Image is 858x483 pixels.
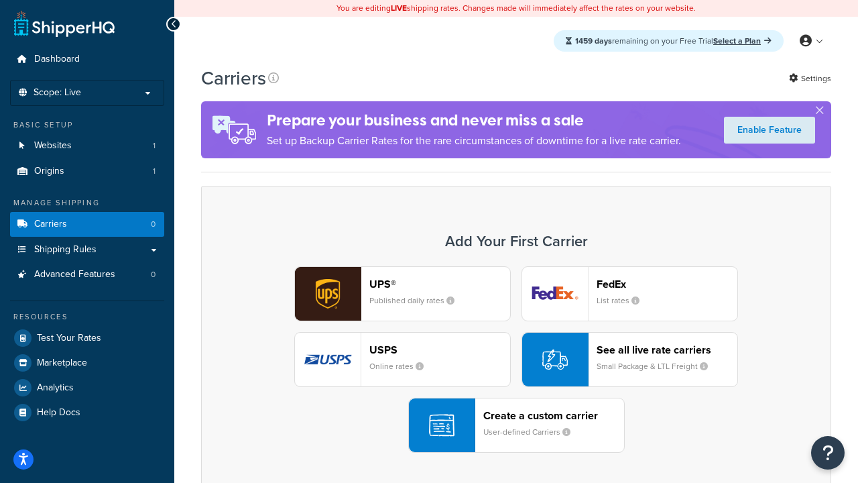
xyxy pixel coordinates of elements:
span: 1 [153,166,156,177]
button: fedEx logoFedExList rates [522,266,738,321]
div: remaining on your Free Trial [554,30,784,52]
li: Origins [10,159,164,184]
button: ups logoUPS®Published daily rates [294,266,511,321]
a: Websites 1 [10,133,164,158]
span: 0 [151,219,156,230]
p: Set up Backup Carrier Rates for the rare circumstances of downtime for a live rate carrier. [267,131,681,150]
button: usps logoUSPSOnline rates [294,332,511,387]
div: Manage Shipping [10,197,164,209]
h3: Add Your First Carrier [215,233,817,250]
span: Shipping Rules [34,244,97,256]
button: See all live rate carriersSmall Package & LTL Freight [522,332,738,387]
a: Enable Feature [724,117,815,144]
button: Create a custom carrierUser-defined Carriers [408,398,625,453]
a: ShipperHQ Home [14,10,115,37]
li: Websites [10,133,164,158]
img: ups logo [295,267,361,321]
a: Analytics [10,376,164,400]
header: See all live rate carriers [597,343,737,356]
h4: Prepare your business and never miss a sale [267,109,681,131]
b: LIVE [391,2,407,14]
h1: Carriers [201,65,266,91]
a: Select a Plan [713,35,772,47]
a: Origins 1 [10,159,164,184]
span: 1 [153,140,156,152]
img: fedEx logo [522,267,588,321]
span: Advanced Features [34,269,115,280]
small: Published daily rates [369,294,465,307]
small: User-defined Carriers [483,426,581,438]
span: Dashboard [34,54,80,65]
header: UPS® [369,278,510,290]
a: Carriers 0 [10,212,164,237]
span: Test Your Rates [37,333,101,344]
li: Carriers [10,212,164,237]
li: Advanced Features [10,262,164,287]
img: icon-carrier-custom-c93b8a24.svg [429,413,454,438]
span: Help Docs [37,407,80,419]
a: Dashboard [10,47,164,72]
small: Online rates [369,360,434,372]
a: Help Docs [10,400,164,425]
img: usps logo [295,333,361,386]
small: Small Package & LTL Freight [597,360,719,372]
span: Scope: Live [34,87,81,99]
a: Test Your Rates [10,326,164,350]
span: Origins [34,166,64,177]
span: Websites [34,140,72,152]
a: Settings [789,69,831,88]
strong: 1459 days [575,35,612,47]
div: Basic Setup [10,119,164,131]
span: Marketplace [37,358,87,369]
header: Create a custom carrier [483,409,624,422]
button: Open Resource Center [811,436,845,470]
header: USPS [369,343,510,356]
img: icon-carrier-liverate-becf4550.svg [542,347,568,372]
span: Carriers [34,219,67,230]
img: ad-rules-rateshop-fe6ec290ccb7230408bd80ed9643f0289d75e0ffd9eb532fc0e269fcd187b520.png [201,101,267,158]
header: FedEx [597,278,737,290]
div: Resources [10,311,164,323]
small: List rates [597,294,650,307]
a: Marketplace [10,351,164,375]
a: Advanced Features 0 [10,262,164,287]
span: 0 [151,269,156,280]
span: Analytics [37,382,74,394]
a: Shipping Rules [10,237,164,262]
